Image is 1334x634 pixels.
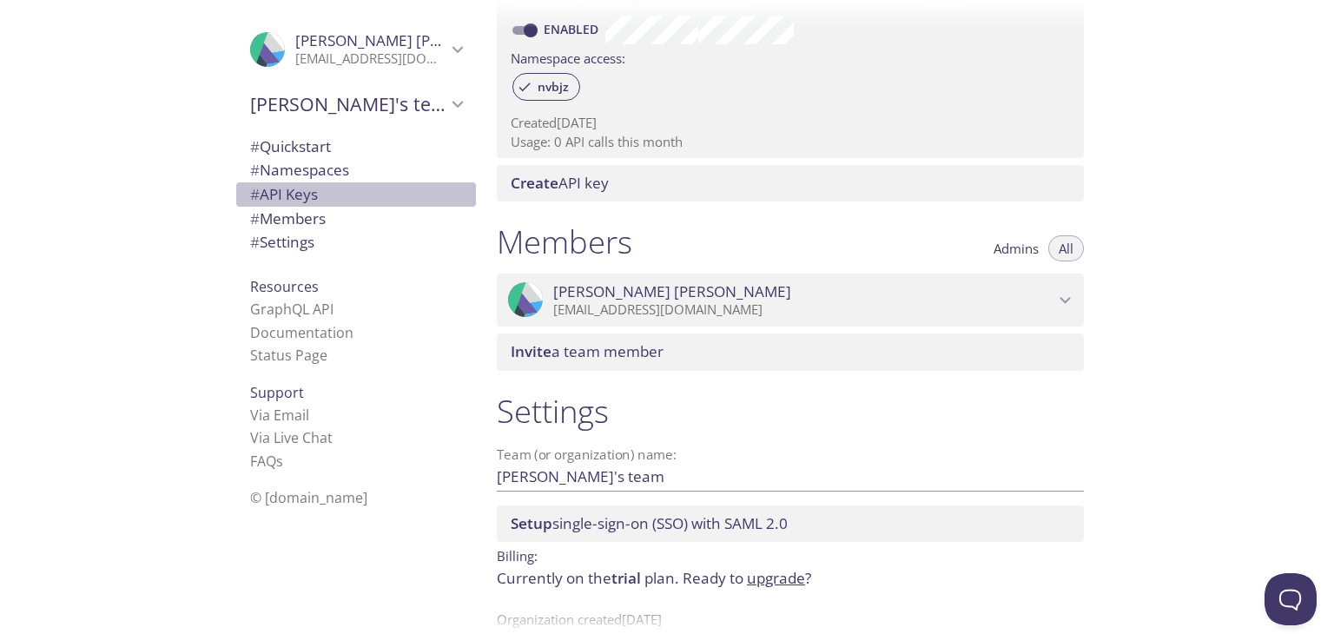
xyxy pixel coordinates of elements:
label: Namespace access: [511,44,625,69]
span: Members [250,208,326,228]
span: API key [511,173,609,193]
span: single-sign-on (SSO) with SAML 2.0 [511,513,788,533]
div: Rajashree batwar [236,21,476,78]
a: Status Page [250,346,327,365]
span: Setup [511,513,552,533]
p: Created [DATE] [511,114,1070,132]
div: Team Settings [236,230,476,254]
span: # [250,232,260,252]
p: Billing: [497,542,1084,567]
div: Setup SSO [497,505,1084,542]
a: Enabled [541,21,605,37]
div: Create API Key [497,165,1084,201]
a: Documentation [250,323,353,342]
span: © [DOMAIN_NAME] [250,488,367,507]
span: # [250,160,260,180]
p: [EMAIL_ADDRESS][DOMAIN_NAME] [295,50,446,68]
span: # [250,184,260,204]
div: Rajashree's team [236,82,476,127]
span: API Keys [250,184,318,204]
span: a team member [511,341,664,361]
span: Namespaces [250,160,349,180]
span: trial [611,568,641,588]
a: Via Live Chat [250,428,333,447]
div: API Keys [236,182,476,207]
span: Invite [511,341,551,361]
div: Invite a team member [497,334,1084,370]
div: Rajashree batwar [497,274,1084,327]
div: Members [236,207,476,231]
h1: Settings [497,392,1084,431]
span: [PERSON_NAME] [PERSON_NAME] [553,282,791,301]
span: # [250,136,260,156]
p: Usage: 0 API calls this month [511,133,1070,151]
div: Namespaces [236,158,476,182]
span: Resources [250,277,319,296]
p: Currently on the plan. [497,567,1084,590]
span: Settings [250,232,314,252]
button: Admins [983,235,1049,261]
span: Ready to ? [683,568,811,588]
a: FAQ [250,452,283,471]
span: nvbjz [527,79,579,95]
span: [PERSON_NAME] [PERSON_NAME] [295,30,533,50]
span: Quickstart [250,136,331,156]
div: Quickstart [236,135,476,159]
iframe: Help Scout Beacon - Open [1265,573,1317,625]
span: # [250,208,260,228]
span: [PERSON_NAME]'s team [250,92,446,116]
h1: Members [497,222,632,261]
button: All [1048,235,1084,261]
label: Team (or organization) name: [497,448,677,461]
a: GraphQL API [250,300,333,319]
span: s [276,452,283,471]
a: upgrade [747,568,805,588]
span: Create [511,173,558,193]
a: Via Email [250,406,309,425]
p: [EMAIL_ADDRESS][DOMAIN_NAME] [553,301,1054,319]
span: Support [250,383,304,402]
div: nvbjz [512,73,580,101]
